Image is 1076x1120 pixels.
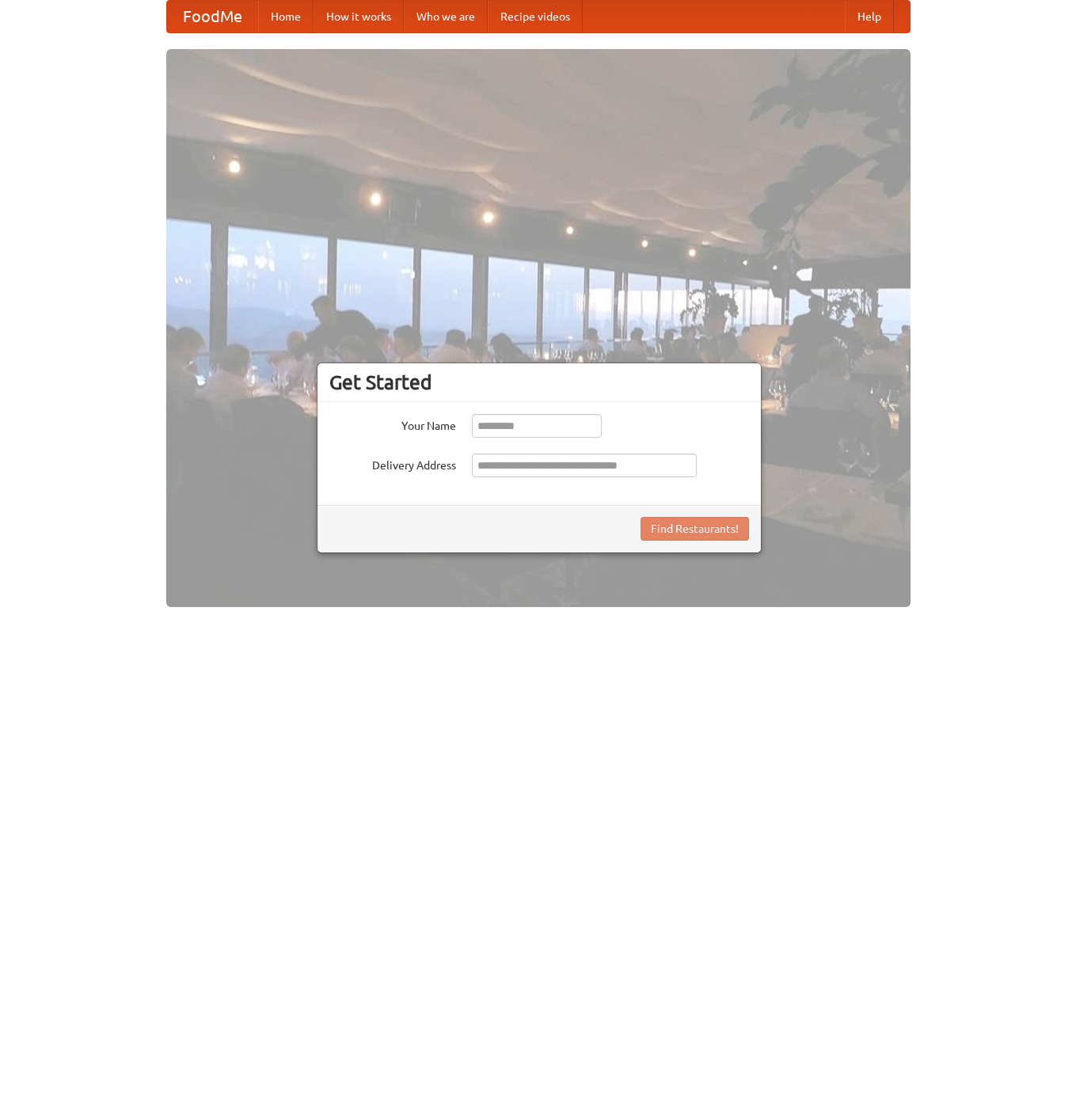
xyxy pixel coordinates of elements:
[488,1,583,32] a: Recipe videos
[641,517,749,541] button: Find Restaurants!
[329,370,749,394] h3: Get Started
[404,1,488,32] a: Who we are
[329,454,456,473] label: Delivery Address
[314,1,404,32] a: How it works
[167,1,258,32] a: FoodMe
[329,414,456,434] label: Your Name
[258,1,314,32] a: Home
[845,1,894,32] a: Help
